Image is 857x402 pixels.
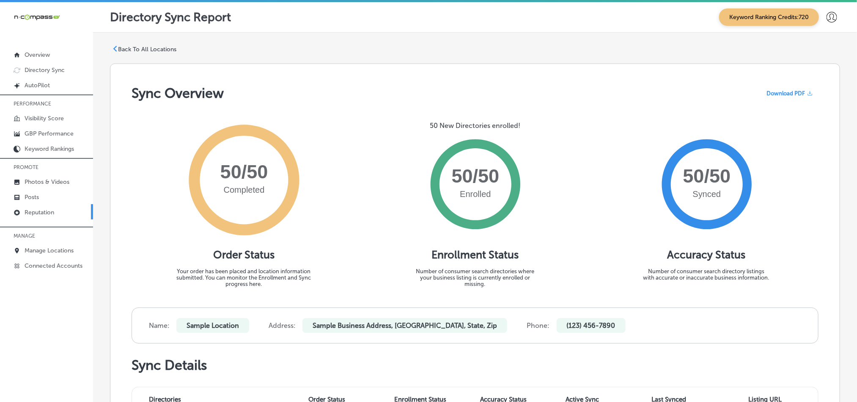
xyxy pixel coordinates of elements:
p: Sample Location [176,318,249,333]
p: Connected Accounts [25,262,82,269]
h1: Enrollment Status [431,248,519,261]
p: Back To All Locations [118,46,176,53]
h1: Order Status [213,248,275,261]
p: Number of consumer search directory listings with accurate or inaccurate business information. [643,268,770,281]
label: Name: [149,322,170,330]
a: Back To All Locations [112,46,176,53]
p: (123) 456-7890 [557,318,626,333]
p: Reputation [25,209,54,216]
span: Keyword Ranking Credits: 720 [719,8,819,26]
p: Sample Business Address, [GEOGRAPHIC_DATA], State, Zip [302,318,507,333]
p: Posts [25,194,39,201]
label: Phone: [527,322,550,330]
p: GBP Performance [25,130,74,137]
p: Keyword Rankings [25,145,74,152]
h1: Accuracy Status [667,248,745,261]
p: Photos & Videos [25,178,69,186]
img: 660ab0bf-5cc7-4cb8-ba1c-48b5ae0f18e60NCTV_CLogo_TV_Black_-500x88.png [14,13,60,21]
p: Overview [25,51,50,58]
label: Address: [269,322,296,330]
p: Directory Sync Report [110,10,231,24]
h1: Sync Details [132,357,819,373]
p: Visibility Score [25,115,64,122]
p: Your order has been placed and location information submitted. You can monitor the Enrollment and... [170,268,318,287]
p: 50 New Directories enrolled! [430,122,520,130]
p: AutoPilot [25,82,50,89]
span: Download PDF [766,90,805,97]
p: Directory Sync [25,67,65,74]
p: Manage Locations [25,247,74,254]
h1: Sync Overview [132,85,224,101]
p: Number of consumer search directories where your business listing is currently enrolled or missing. [412,268,538,287]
